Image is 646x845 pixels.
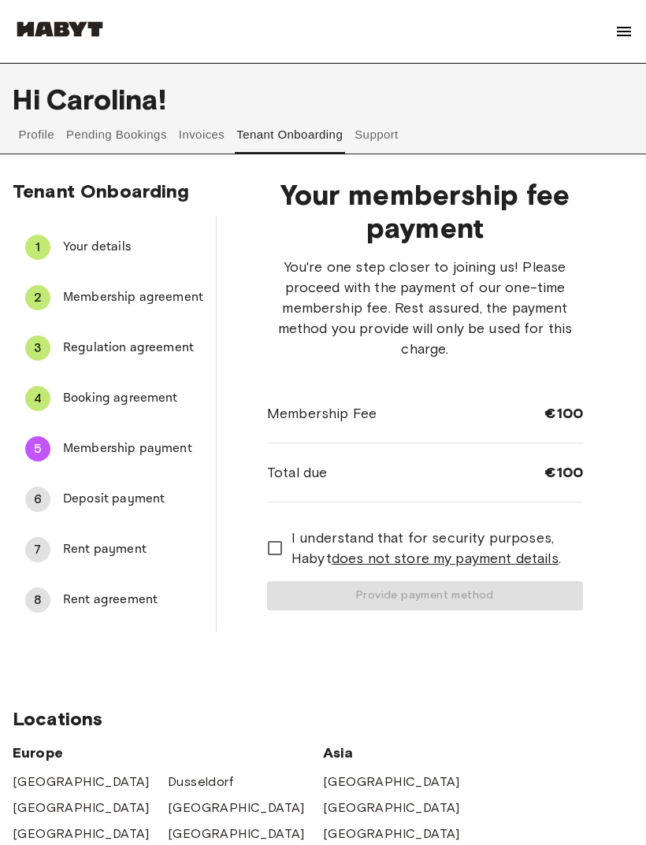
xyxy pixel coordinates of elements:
[13,83,46,116] span: Hi
[13,116,633,154] div: user profile tabs
[13,799,150,817] a: [GEOGRAPHIC_DATA]
[13,228,216,266] div: 1Your details
[267,403,377,424] span: Membership Fee
[25,487,50,512] div: 6
[323,799,460,817] a: [GEOGRAPHIC_DATA]
[63,439,203,458] span: Membership payment
[168,799,305,817] a: [GEOGRAPHIC_DATA]
[63,490,203,509] span: Deposit payment
[25,537,50,562] div: 7
[25,335,50,361] div: 3
[267,178,583,244] span: Your membership fee payment
[65,116,169,154] button: Pending Bookings
[13,773,150,791] a: [GEOGRAPHIC_DATA]
[63,238,203,257] span: Your details
[168,825,305,843] a: [GEOGRAPHIC_DATA]
[176,116,226,154] button: Invoices
[323,773,460,791] a: [GEOGRAPHIC_DATA]
[13,743,323,762] span: Europe
[13,531,216,569] div: 7Rent payment
[13,180,190,202] span: Tenant Onboarding
[267,462,327,483] span: Total due
[13,380,216,417] div: 4Booking agreement
[353,116,401,154] button: Support
[332,550,559,567] u: does not store my payment details
[17,116,57,154] button: Profile
[13,480,216,518] div: 6Deposit payment
[13,707,633,731] span: Locations
[235,116,345,154] button: Tenant Onboarding
[291,528,570,569] span: I understand that for security purposes, Habyt .
[25,436,50,461] div: 5
[63,540,203,559] span: Rent payment
[544,463,583,482] span: €100
[25,587,50,613] div: 8
[63,339,203,358] span: Regulation agreement
[13,430,216,468] div: 5Membership payment
[13,21,107,37] img: Habyt
[25,235,50,260] div: 1
[63,288,203,307] span: Membership agreement
[13,279,216,317] div: 2Membership agreement
[63,389,203,408] span: Booking agreement
[25,285,50,310] div: 2
[13,329,216,367] div: 3Regulation agreement
[323,825,460,843] a: [GEOGRAPHIC_DATA]
[25,386,50,411] div: 4
[13,581,216,619] div: 8Rent agreement
[46,83,165,116] span: Carolina !
[544,404,583,423] span: €100
[13,825,150,843] a: [GEOGRAPHIC_DATA]
[323,743,478,762] span: Asia
[267,257,583,359] span: You're one step closer to joining us! Please proceed with the payment of our one-time membership ...
[168,773,233,791] a: Dusseldorf
[63,591,203,610] span: Rent agreement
